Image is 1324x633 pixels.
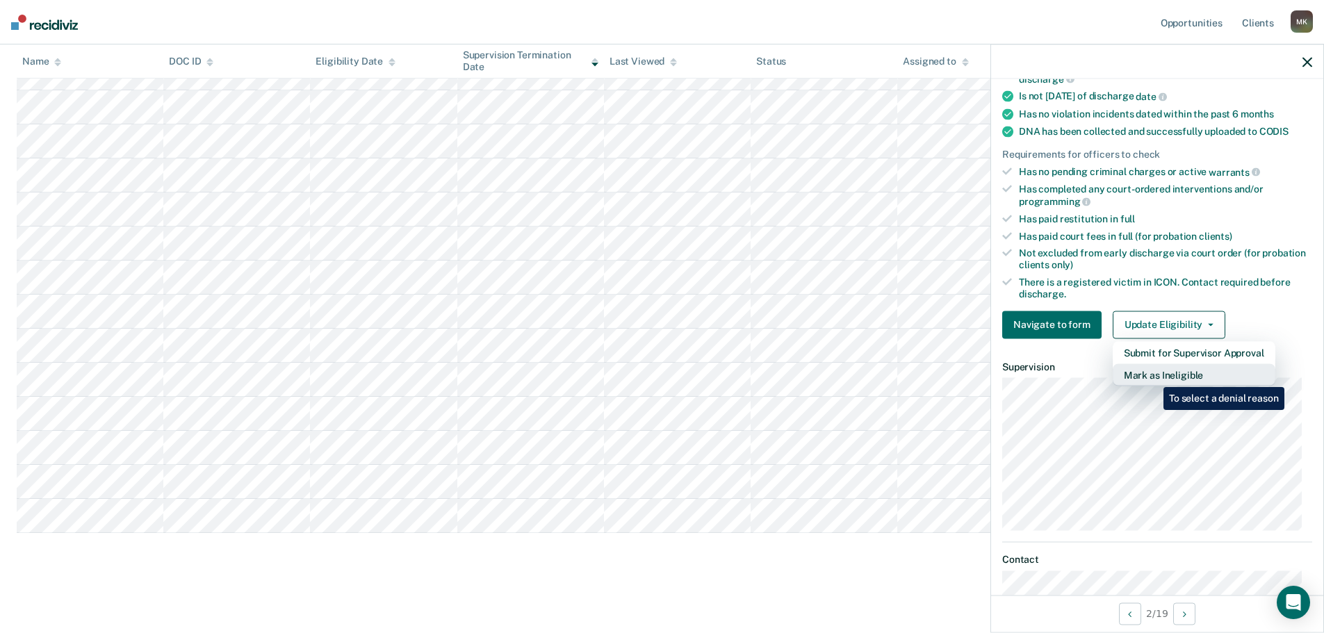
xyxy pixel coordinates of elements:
[610,56,677,67] div: Last Viewed
[1173,602,1195,625] button: Next Opportunity
[1019,183,1312,207] div: Has completed any court-ordered interventions and/or
[1209,166,1260,177] span: warrants
[1241,108,1274,120] span: months
[1002,149,1312,161] div: Requirements for officers to check
[1002,361,1312,372] dt: Supervision
[316,56,395,67] div: Eligibility Date
[1019,126,1312,138] div: DNA has been collected and successfully uploaded to
[1019,165,1312,178] div: Has no pending criminal charges or active
[1120,213,1135,224] span: full
[1113,341,1275,363] button: Submit for Supervisor Approval
[1052,259,1073,270] span: only)
[1019,277,1312,300] div: There is a registered victim in ICON. Contact required before
[1199,230,1232,241] span: clients)
[22,56,61,67] div: Name
[756,56,786,67] div: Status
[991,595,1323,632] div: 2 / 19
[1119,602,1141,625] button: Previous Opportunity
[1136,91,1166,102] span: date
[903,56,968,67] div: Assigned to
[1113,363,1275,386] button: Mark as Ineligible
[1019,247,1312,271] div: Not excluded from early discharge via court order (for probation clients
[1002,554,1312,566] dt: Contact
[1019,213,1312,224] div: Has paid restitution in
[1113,311,1225,338] button: Update Eligibility
[1002,311,1102,338] button: Navigate to form
[1277,586,1310,619] div: Open Intercom Messenger
[11,15,78,30] img: Recidiviz
[1019,108,1312,120] div: Has no violation incidents dated within the past 6
[463,49,598,73] div: Supervision Termination Date
[1019,230,1312,242] div: Has paid court fees in full (for probation
[1291,10,1313,33] div: M K
[169,56,213,67] div: DOC ID
[1019,90,1312,103] div: Is not [DATE] of discharge
[1002,311,1107,338] a: Navigate to form link
[1019,288,1066,299] span: discharge.
[1019,196,1090,207] span: programming
[1259,126,1289,137] span: CODIS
